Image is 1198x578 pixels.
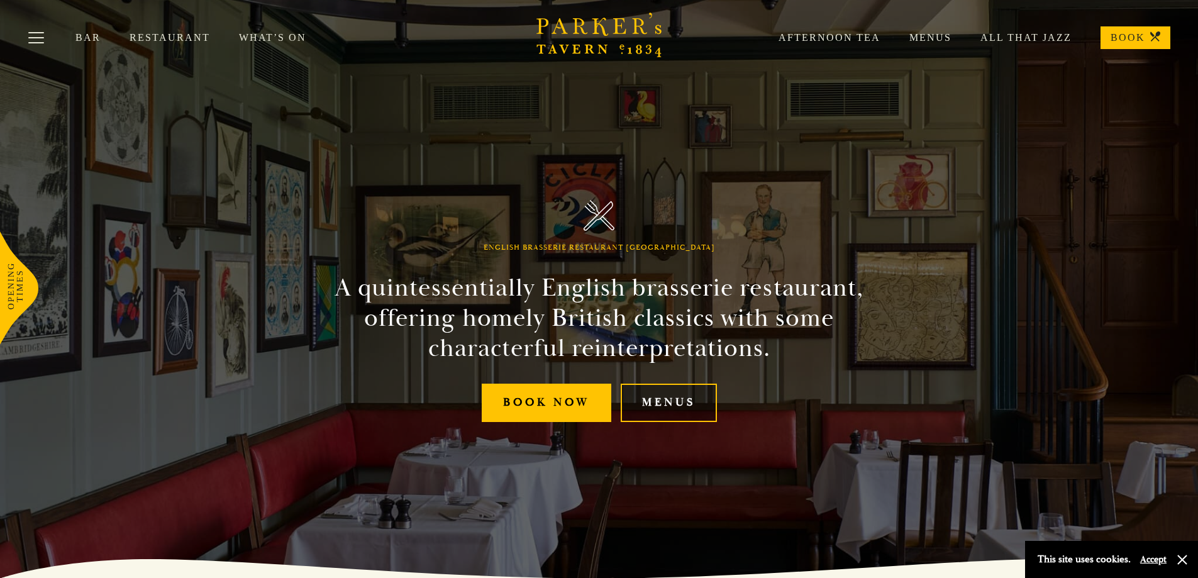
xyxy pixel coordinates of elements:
[1176,553,1189,566] button: Close and accept
[482,384,611,422] a: Book Now
[621,384,717,422] a: Menus
[1038,550,1131,569] p: This site uses cookies.
[484,243,715,252] h1: English Brasserie Restaurant [GEOGRAPHIC_DATA]
[1140,553,1167,565] button: Accept
[313,273,886,364] h2: A quintessentially English brasserie restaurant, offering homely British classics with some chara...
[584,200,614,231] img: Parker's Tavern Brasserie Cambridge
